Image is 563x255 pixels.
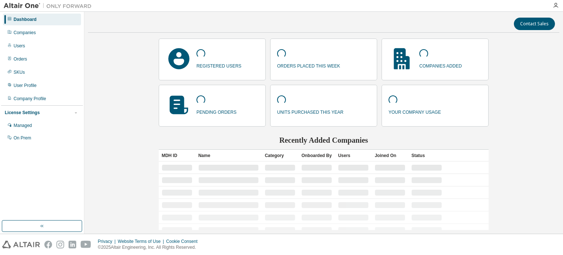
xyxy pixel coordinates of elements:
img: facebook.svg [44,241,52,248]
img: instagram.svg [56,241,64,248]
p: pending orders [196,107,236,116]
div: Users [338,150,369,161]
p: units purchased this year [277,107,343,116]
div: Category [265,150,295,161]
div: Onboarded By [301,150,332,161]
div: MDH ID [162,150,192,161]
div: User Profile [14,83,37,88]
p: registered users [196,61,242,69]
p: companies added [419,61,462,69]
h2: Recently Added Companies [159,135,489,145]
p: © 2025 Altair Engineering, Inc. All Rights Reserved. [98,244,202,251]
div: Dashboard [14,17,37,22]
img: Altair One [4,2,95,10]
div: Website Terms of Use [118,238,166,244]
div: Name [198,150,259,161]
div: Company Profile [14,96,46,102]
div: License Settings [5,110,40,116]
img: altair_logo.svg [2,241,40,248]
div: Companies [14,30,36,36]
div: Orders [14,56,27,62]
div: Joined On [375,150,405,161]
img: linkedin.svg [69,241,76,248]
div: Managed [14,123,32,128]
div: Cookie Consent [166,238,202,244]
div: Privacy [98,238,118,244]
p: your company usage [389,107,441,116]
img: youtube.svg [81,241,91,248]
div: Users [14,43,25,49]
p: orders placed this week [277,61,340,69]
div: SKUs [14,69,25,75]
div: Status [411,150,442,161]
button: Contact Sales [514,18,555,30]
div: On Prem [14,135,31,141]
